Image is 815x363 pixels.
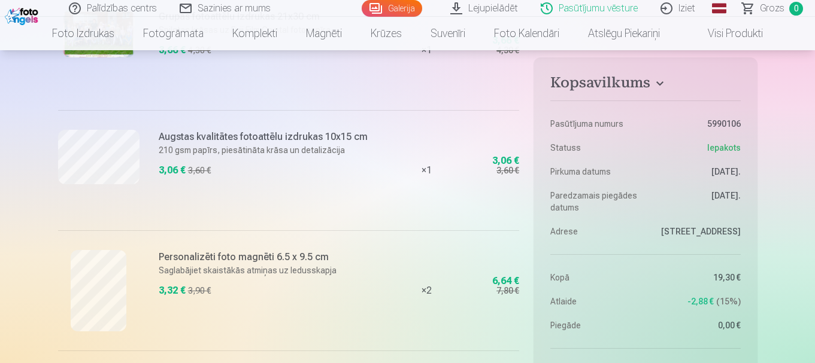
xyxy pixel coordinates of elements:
[188,164,211,176] div: 3,60 €
[159,130,375,144] h6: Augstas kvalitātes fotoattēlu izdrukas 10x15 cm
[496,44,519,56] div: 4,30 €
[789,2,803,16] span: 0
[356,17,416,50] a: Krūzes
[381,230,471,350] div: × 2
[550,118,640,130] dt: Pasūtījuma numurs
[760,1,784,16] span: Grozs
[159,264,375,276] p: Saglabājiet skaistākās atmiņas uz ledusskapja
[5,5,41,25] img: /fa1
[496,164,519,176] div: 3,60 €
[159,250,375,264] h6: Personalizēti foto magnēti 6.5 x 9.5 cm
[652,166,741,178] dd: [DATE].
[496,285,519,297] div: 7,80 €
[652,319,741,331] dd: 0,00 €
[129,17,218,50] a: Fotogrāmata
[292,17,356,50] a: Magnēti
[652,225,741,237] dd: [STREET_ADDRESS]
[492,277,519,285] div: 6,64 €
[550,166,640,178] dt: Pirkuma datums
[707,142,741,154] span: Iepakots
[550,142,640,154] dt: Statuss
[674,17,777,50] a: Visi produkti
[480,17,574,50] a: Foto kalendāri
[492,157,519,164] div: 3,06 €
[550,190,640,213] dt: Paredzamais piegādes datums
[716,295,741,307] span: 15 %
[550,295,640,307] dt: Atlaide
[550,225,640,237] dt: Adrese
[159,144,375,156] p: 210 gsm papīrs, piesātināta krāsa un detalizācija
[159,43,186,57] div: 3,66 €
[159,163,186,178] div: 3,06 €
[550,319,640,331] dt: Piegāde
[38,17,129,50] a: Foto izdrukas
[574,17,674,50] a: Atslēgu piekariņi
[550,272,640,283] dt: Kopā
[687,295,714,307] span: -2,88 €
[652,272,741,283] dd: 19,30 €
[159,283,186,298] div: 3,32 €
[416,17,480,50] a: Suvenīri
[652,118,741,130] dd: 5990106
[188,44,211,56] div: 4,30 €
[381,110,471,230] div: × 1
[188,285,211,297] div: 3,90 €
[550,74,740,96] button: Kopsavilkums
[218,17,292,50] a: Komplekti
[652,190,741,213] dd: [DATE].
